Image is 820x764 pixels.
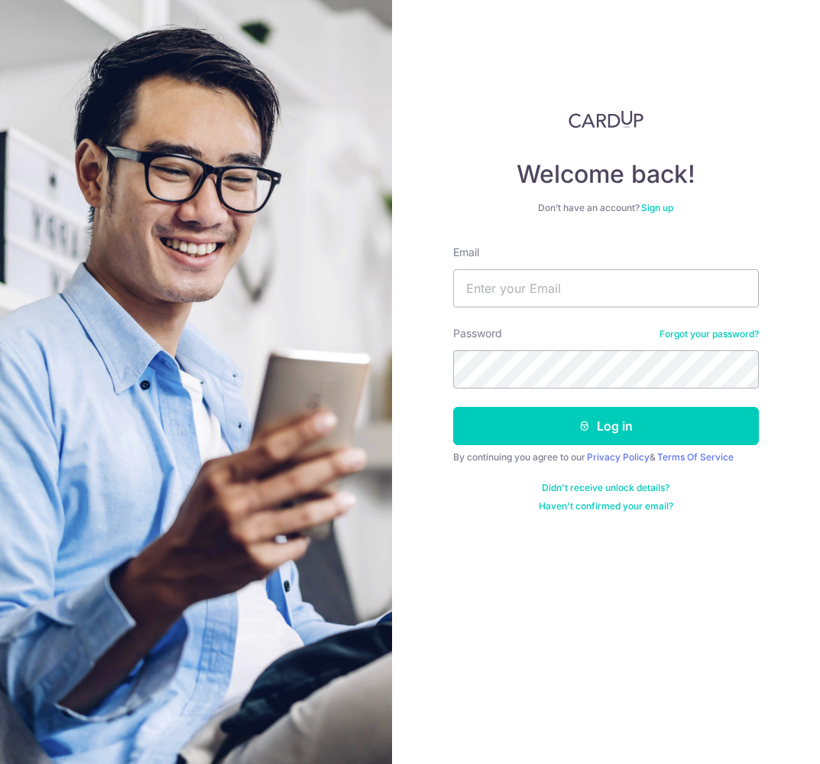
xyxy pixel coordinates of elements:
input: Enter your Email [453,269,759,307]
a: Haven't confirmed your email? [539,500,673,512]
label: Password [453,326,502,341]
h4: Welcome back! [453,159,759,190]
a: Sign up [641,202,673,213]
button: Log in [453,407,759,445]
img: CardUp Logo [569,110,643,128]
label: Email [453,245,479,260]
a: Didn't receive unlock details? [542,482,669,494]
a: Forgot your password? [660,328,759,340]
a: Terms Of Service [657,451,734,463]
a: Privacy Policy [587,451,650,463]
div: Don’t have an account? [453,202,759,214]
div: By continuing you agree to our & [453,451,759,463]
